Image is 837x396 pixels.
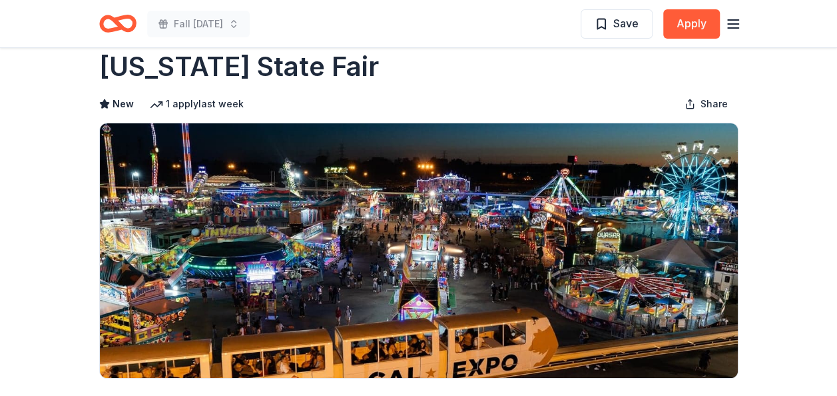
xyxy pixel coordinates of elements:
[113,96,134,112] span: New
[581,9,653,39] button: Save
[663,9,720,39] button: Apply
[674,91,738,117] button: Share
[613,15,639,32] span: Save
[147,11,250,37] button: Fall [DATE]
[99,48,379,85] h1: [US_STATE] State Fair
[99,8,137,39] a: Home
[174,16,223,32] span: Fall [DATE]
[150,96,244,112] div: 1 apply last week
[100,123,738,378] img: Image for California State Fair
[700,96,728,112] span: Share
